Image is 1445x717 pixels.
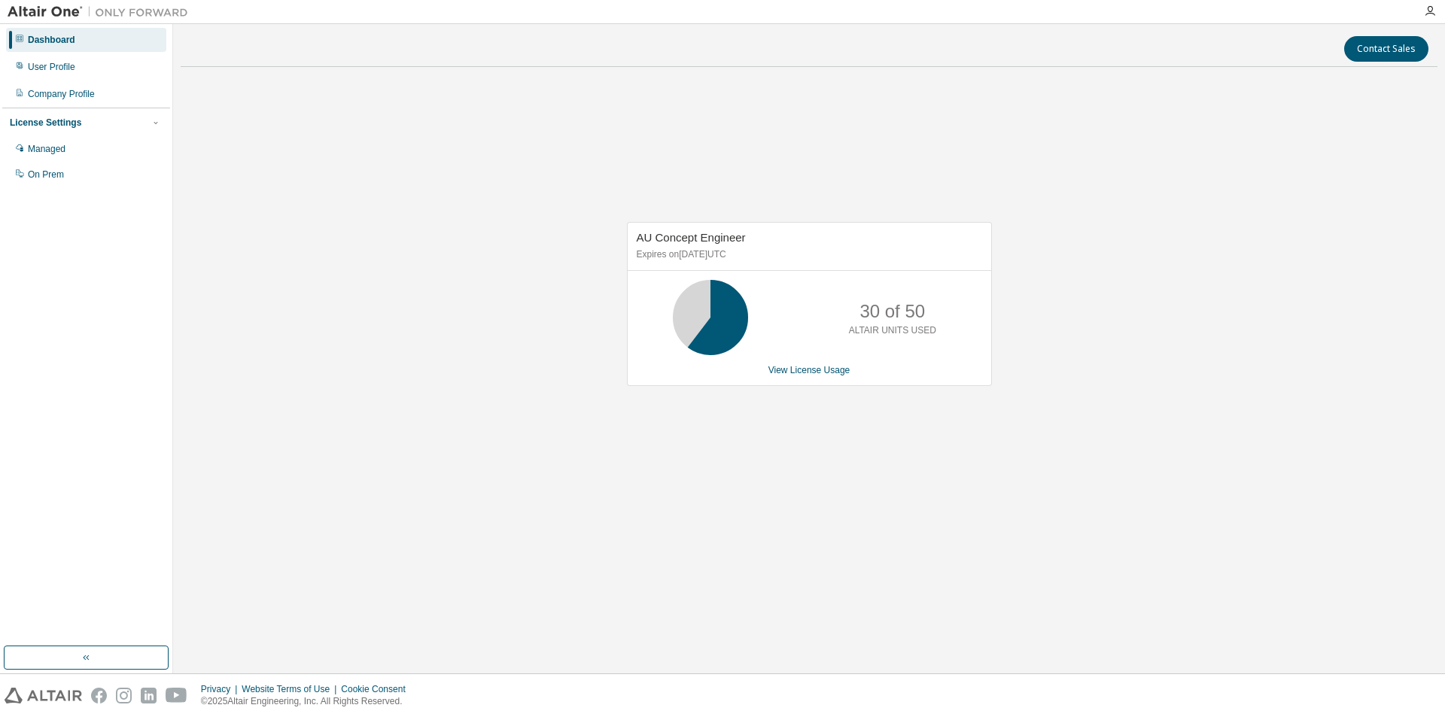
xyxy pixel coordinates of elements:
img: Altair One [8,5,196,20]
div: On Prem [28,169,64,181]
a: View License Usage [768,365,850,375]
img: linkedin.svg [141,688,157,703]
p: © 2025 Altair Engineering, Inc. All Rights Reserved. [201,695,415,708]
div: Dashboard [28,34,75,46]
div: Managed [28,143,65,155]
div: License Settings [10,117,81,129]
span: AU Concept Engineer [637,231,746,244]
div: User Profile [28,61,75,73]
p: ALTAIR UNITS USED [849,324,936,337]
img: youtube.svg [166,688,187,703]
div: Cookie Consent [341,683,414,695]
img: facebook.svg [91,688,107,703]
div: Privacy [201,683,242,695]
img: altair_logo.svg [5,688,82,703]
div: Website Terms of Use [242,683,341,695]
img: instagram.svg [116,688,132,703]
p: Expires on [DATE] UTC [637,248,978,261]
p: 30 of 50 [859,299,925,324]
div: Company Profile [28,88,95,100]
button: Contact Sales [1344,36,1428,62]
